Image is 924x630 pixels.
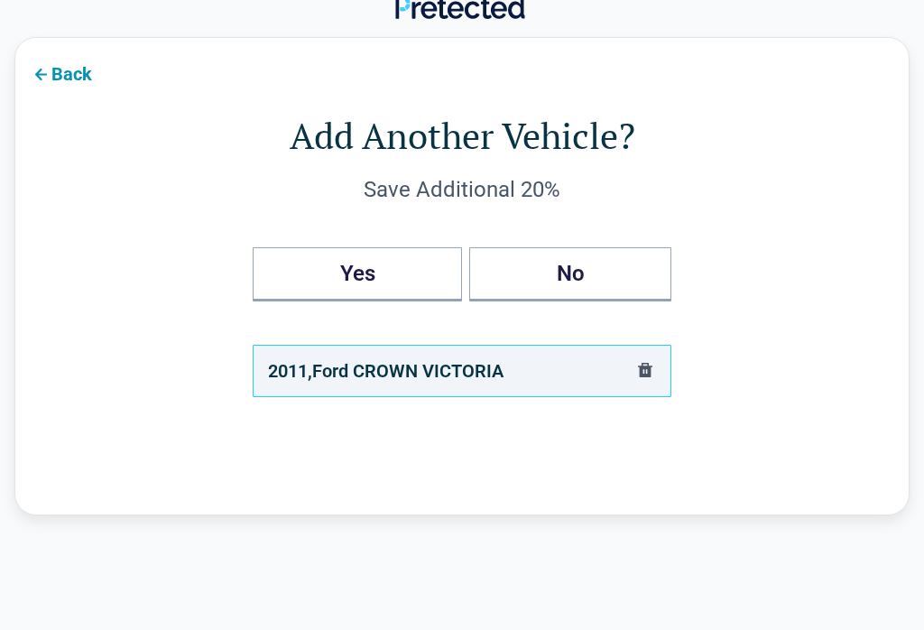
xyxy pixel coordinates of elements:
[634,359,656,384] button: delete
[15,52,106,93] button: Back
[88,110,836,161] h1: Add Another Vehicle?
[253,247,462,301] button: Yes
[469,247,671,301] button: No
[253,247,671,301] div: Add Another Vehicles?
[268,357,504,385] div: 2011 , Ford CROWN VICTORIA
[88,175,836,204] div: Save Additional 20%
